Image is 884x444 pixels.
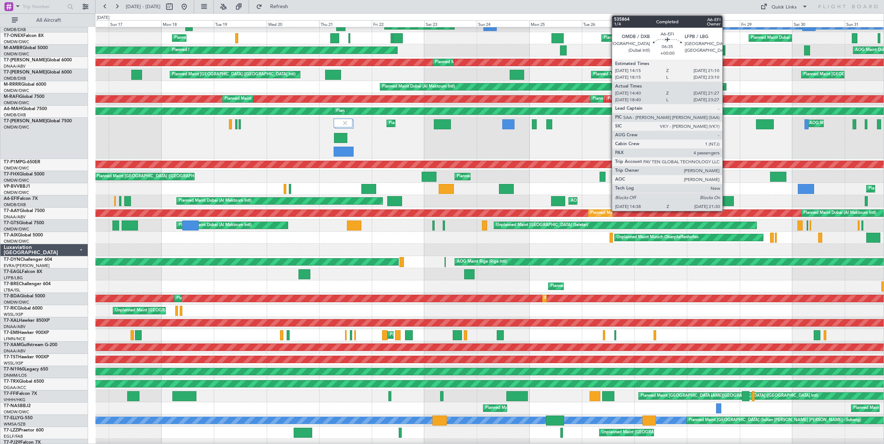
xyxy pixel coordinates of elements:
span: T7-DYN [4,257,20,262]
a: T7-[PERSON_NAME]Global 6000 [4,58,72,62]
input: Trip Number [23,1,65,12]
a: OMDW/DWC [4,409,29,415]
div: Unplanned Maint [GEOGRAPHIC_DATA] (Seletar) [496,220,588,231]
span: M-RRRR [4,82,21,87]
div: Fri 29 [740,20,792,27]
div: Mon 25 [529,20,582,27]
a: OMDB/DXB [4,76,26,81]
a: T7-XAMGulfstream G-200 [4,343,57,347]
a: DNMM/LOS [4,373,27,378]
div: Unplanned Maint [GEOGRAPHIC_DATA] (Seletar) [115,305,207,316]
div: Planned Maint Dubai (Al Maktoum Intl) [435,57,508,68]
a: OMDW/DWC [4,100,29,106]
a: OMDW/DWC [4,39,29,45]
span: T7-EMI [4,331,18,335]
span: T7-XAM [4,343,21,347]
div: Planned Maint Dubai (Al Maktoum Intl) [172,45,245,56]
div: Planned Maint [GEOGRAPHIC_DATA] ([GEOGRAPHIC_DATA] Intl) [593,69,717,80]
a: OMDB/DXB [4,27,26,33]
span: T7-TST [4,355,18,359]
div: Sat 30 [792,20,845,27]
div: Planned Maint [GEOGRAPHIC_DATA] (Sultan [PERSON_NAME] [PERSON_NAME] - Subang) [689,415,861,426]
span: M-RAFI [4,95,19,99]
a: VHHH/HKG [4,397,26,403]
div: Mon 18 [161,20,214,27]
span: T7-BRE [4,282,19,286]
span: A6-EFI [4,197,17,201]
span: T7-ELLY [4,416,20,420]
a: OMDW/DWC [4,190,29,195]
a: DNAA/ABV [4,64,26,69]
img: gray-close.svg [629,120,635,126]
span: T7-XAL [4,318,19,323]
div: Planned Maint [GEOGRAPHIC_DATA] ([GEOGRAPHIC_DATA] Intl) [662,195,786,206]
div: Planned Maint Dubai (Al Maktoum Intl) [711,183,784,194]
div: Planned Maint [GEOGRAPHIC_DATA] ([GEOGRAPHIC_DATA][PERSON_NAME]) [97,171,247,182]
div: Planned Maint Dubai (Al Maktoum Intl) [179,195,252,206]
a: OMDW/DWC [4,124,29,130]
div: Planned Maint Dubai (Al Maktoum Intl) [590,208,663,219]
a: A6-EFIFalcon 7X [4,197,38,201]
a: T7-AAYGlobal 7500 [4,209,45,213]
span: T7-NAS [4,404,20,408]
a: OMDB/DXB [4,112,26,118]
a: OMDW/DWC [4,165,29,171]
div: Planned Maint Dubai (Al Maktoum Intl) [382,81,455,92]
div: Planned Maint Dubai (Al Maktoum Intl) [544,293,617,304]
a: T7-EMIHawker 900XP [4,331,49,335]
div: Tue 26 [582,20,634,27]
a: LFMN/NCE [4,336,26,342]
div: Tue 19 [214,20,266,27]
button: Quick Links [757,1,812,13]
a: T7-RICGlobal 6000 [4,306,43,311]
a: DGAA/ACC [4,385,26,390]
a: OMDW/DWC [4,51,29,57]
a: T7-BDAGlobal 5000 [4,294,45,298]
div: Planned Maint Abuja ([PERSON_NAME] Intl) [485,403,568,414]
div: Planned Maint Dubai (Al Maktoum Intl) [803,208,876,219]
span: All Aircraft [19,18,78,23]
a: T7-ONEXFalcon 8X [4,34,44,38]
span: T7-[PERSON_NAME] [4,119,47,123]
span: T7-N1960 [4,367,24,372]
span: T7-FFI [4,392,17,396]
div: Planned Maint Dubai (Al Maktoum Intl) [608,93,681,105]
div: Planned Maint [PERSON_NAME] [390,329,452,341]
div: Planned Maint [GEOGRAPHIC_DATA] ([GEOGRAPHIC_DATA] Intl) [336,106,460,117]
span: T7-AAY [4,209,20,213]
div: Planned Maint Dubai (Al Maktoum Intl) [604,33,677,44]
a: T7-FHXGlobal 5000 [4,172,44,177]
a: T7-AIXGlobal 5000 [4,233,43,238]
div: Planned Maint Geneva (Cointrin) [174,33,235,44]
div: Sat 23 [424,20,477,27]
a: A6-MAHGlobal 7500 [4,107,47,111]
div: Planned Maint Dubai (Al Maktoum Intl) [179,220,252,231]
a: T7-N1960Legacy 650 [4,367,48,372]
div: Unplanned Maint Munich Oberpfaffenhofen [617,232,698,243]
span: T7-TRX [4,379,19,384]
a: T7-[PERSON_NAME]Global 7500 [4,119,72,123]
a: EGLF/FAB [4,434,23,439]
a: T7-[PERSON_NAME]Global 6000 [4,70,72,75]
button: Refresh [253,1,297,13]
span: T7-[PERSON_NAME] [4,70,47,75]
div: AOG Maint [GEOGRAPHIC_DATA] (Dubai Intl) [571,195,657,206]
span: T7-AIX [4,233,18,238]
a: M-RAFIGlobal 7500 [4,95,44,99]
div: Fri 22 [372,20,424,27]
a: T7-TSTHawker 900XP [4,355,49,359]
a: OMDB/DXB [4,202,26,208]
span: T7-P1MP [4,160,22,164]
div: Thu 28 [687,20,739,27]
a: T7-DYNChallenger 604 [4,257,52,262]
div: AOG Maint Riga (Riga Intl) [457,256,507,267]
a: WMSA/SZB [4,421,26,427]
span: Refresh [264,4,295,9]
a: T7-P1MPG-650ER [4,160,40,164]
span: T7-[PERSON_NAME] [4,58,47,62]
span: T7-LZZI [4,428,19,433]
span: T7-GTS [4,221,19,225]
a: T7-TRXGlobal 6500 [4,379,44,384]
a: T7-GTSGlobal 7500 [4,221,44,225]
a: T7-BREChallenger 604 [4,282,51,286]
